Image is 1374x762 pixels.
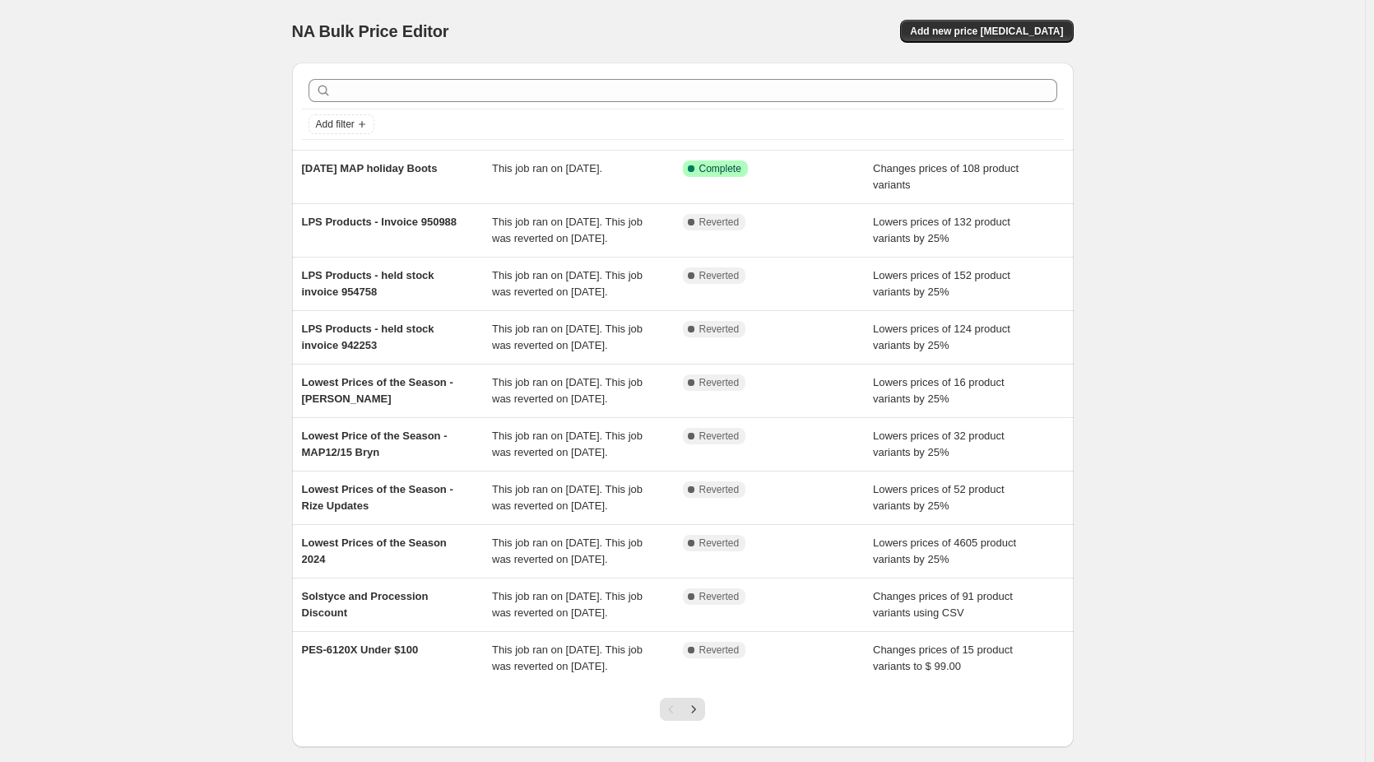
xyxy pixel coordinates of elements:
[302,376,453,405] span: Lowest Prices of the Season - [PERSON_NAME]
[873,430,1005,458] span: Lowers prices of 32 product variants by 25%
[682,698,705,721] button: Next
[492,162,602,174] span: This job ran on [DATE].
[699,644,740,657] span: Reverted
[302,590,429,619] span: Solstyce and Procession Discount
[910,25,1063,38] span: Add new price [MEDICAL_DATA]
[699,323,740,336] span: Reverted
[873,537,1016,565] span: Lowers prices of 4605 product variants by 25%
[492,590,643,619] span: This job ran on [DATE]. This job was reverted on [DATE].
[699,430,740,443] span: Reverted
[302,162,438,174] span: [DATE] MAP holiday Boots
[492,537,643,565] span: This job ran on [DATE]. This job was reverted on [DATE].
[492,483,643,512] span: This job ran on [DATE]. This job was reverted on [DATE].
[873,323,1010,351] span: Lowers prices of 124 product variants by 25%
[699,376,740,389] span: Reverted
[492,216,643,244] span: This job ran on [DATE]. This job was reverted on [DATE].
[302,216,457,228] span: LPS Products - Invoice 950988
[699,483,740,496] span: Reverted
[873,376,1005,405] span: Lowers prices of 16 product variants by 25%
[900,20,1073,43] button: Add new price [MEDICAL_DATA]
[302,483,453,512] span: Lowest Prices of the Season - Rize Updates
[699,590,740,603] span: Reverted
[699,537,740,550] span: Reverted
[302,537,447,565] span: Lowest Prices of the Season 2024
[492,323,643,351] span: This job ran on [DATE]. This job was reverted on [DATE].
[699,269,740,282] span: Reverted
[309,114,374,134] button: Add filter
[302,644,419,656] span: PES-6120X Under $100
[316,118,355,131] span: Add filter
[302,269,434,298] span: LPS Products - held stock invoice 954758
[302,323,434,351] span: LPS Products - held stock invoice 942253
[492,430,643,458] span: This job ran on [DATE]. This job was reverted on [DATE].
[492,376,643,405] span: This job ran on [DATE]. This job was reverted on [DATE].
[873,162,1019,191] span: Changes prices of 108 product variants
[873,590,1013,619] span: Changes prices of 91 product variants using CSV
[699,162,741,175] span: Complete
[492,269,643,298] span: This job ran on [DATE]. This job was reverted on [DATE].
[873,216,1010,244] span: Lowers prices of 132 product variants by 25%
[873,644,1013,672] span: Changes prices of 15 product variants to $ 99.00
[699,216,740,229] span: Reverted
[302,430,448,458] span: Lowest Price of the Season - MAP12/15 Bryn
[873,483,1005,512] span: Lowers prices of 52 product variants by 25%
[292,22,449,40] span: NA Bulk Price Editor
[492,644,643,672] span: This job ran on [DATE]. This job was reverted on [DATE].
[873,269,1010,298] span: Lowers prices of 152 product variants by 25%
[660,698,705,721] nav: Pagination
